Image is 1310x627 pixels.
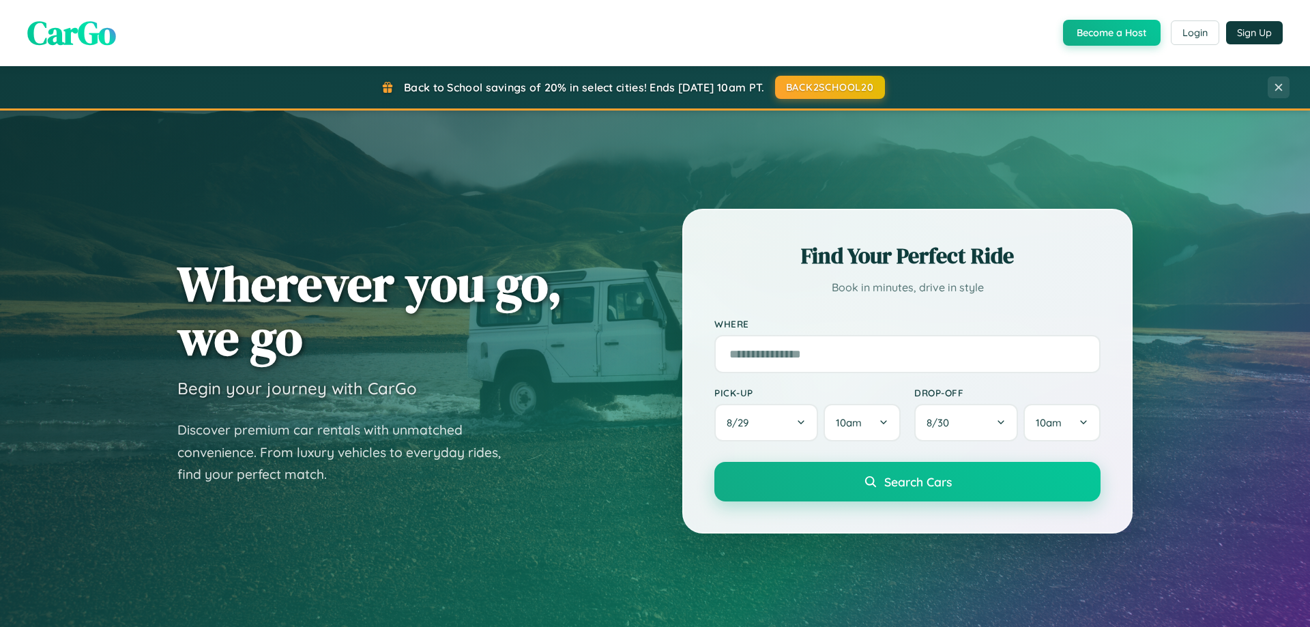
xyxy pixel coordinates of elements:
h1: Wherever you go, we go [177,257,562,364]
span: Back to School savings of 20% in select cities! Ends [DATE] 10am PT. [404,81,764,94]
span: 10am [836,416,862,429]
button: Become a Host [1063,20,1161,46]
span: Search Cars [884,474,952,489]
button: 8/29 [714,404,818,441]
span: 10am [1036,416,1062,429]
button: Login [1171,20,1219,45]
span: 8 / 29 [727,416,755,429]
h3: Begin your journey with CarGo [177,378,417,398]
label: Pick-up [714,387,901,398]
button: 10am [1023,404,1101,441]
button: BACK2SCHOOL20 [775,76,885,99]
label: Where [714,318,1101,330]
button: Search Cars [714,462,1101,501]
span: CarGo [27,10,116,55]
button: Sign Up [1226,21,1283,44]
p: Discover premium car rentals with unmatched convenience. From luxury vehicles to everyday rides, ... [177,419,519,486]
button: 10am [824,404,901,441]
label: Drop-off [914,387,1101,398]
button: 8/30 [914,404,1018,441]
p: Book in minutes, drive in style [714,278,1101,297]
span: 8 / 30 [927,416,956,429]
h2: Find Your Perfect Ride [714,241,1101,271]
